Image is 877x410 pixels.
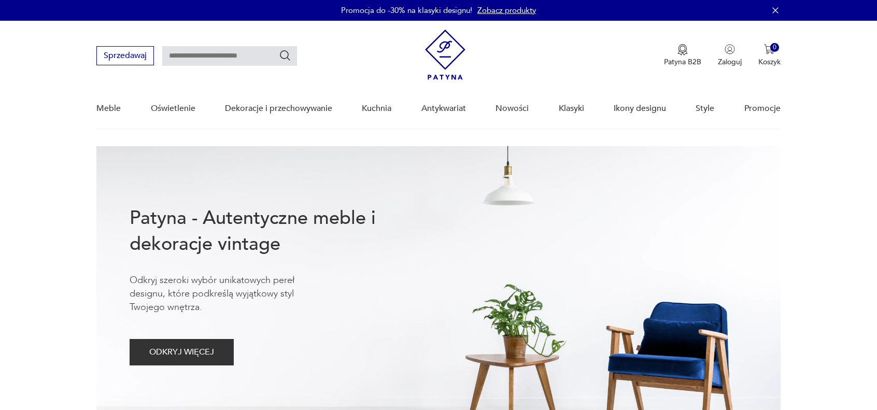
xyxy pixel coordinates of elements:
[770,43,779,52] div: 0
[130,205,409,257] h1: Patyna - Autentyczne meble i dekoracje vintage
[425,30,465,80] img: Patyna - sklep z meblami i dekoracjami vintage
[696,89,714,129] a: Style
[764,44,774,54] img: Ikona koszyka
[559,89,584,129] a: Klasyki
[421,89,466,129] a: Antykwariat
[718,44,742,67] button: Zaloguj
[614,89,666,129] a: Ikony designu
[664,44,701,67] a: Ikona medaluPatyna B2B
[758,57,781,67] p: Koszyk
[758,44,781,67] button: 0Koszyk
[341,5,472,16] p: Promocja do -30% na klasyki designu!
[362,89,391,129] a: Kuchnia
[718,57,742,67] p: Zaloguj
[279,49,291,62] button: Szukaj
[664,57,701,67] p: Patyna B2B
[96,46,154,65] button: Sprzedawaj
[725,44,735,54] img: Ikonka użytkownika
[677,44,688,55] img: Ikona medalu
[744,89,781,129] a: Promocje
[151,89,195,129] a: Oświetlenie
[96,53,154,60] a: Sprzedawaj
[130,274,327,314] p: Odkryj szeroki wybór unikatowych pereł designu, które podkreślą wyjątkowy styl Twojego wnętrza.
[496,89,529,129] a: Nowości
[96,89,121,129] a: Meble
[225,89,332,129] a: Dekoracje i przechowywanie
[477,5,536,16] a: Zobacz produkty
[664,44,701,67] button: Patyna B2B
[130,349,234,357] a: ODKRYJ WIĘCEJ
[130,339,234,365] button: ODKRYJ WIĘCEJ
